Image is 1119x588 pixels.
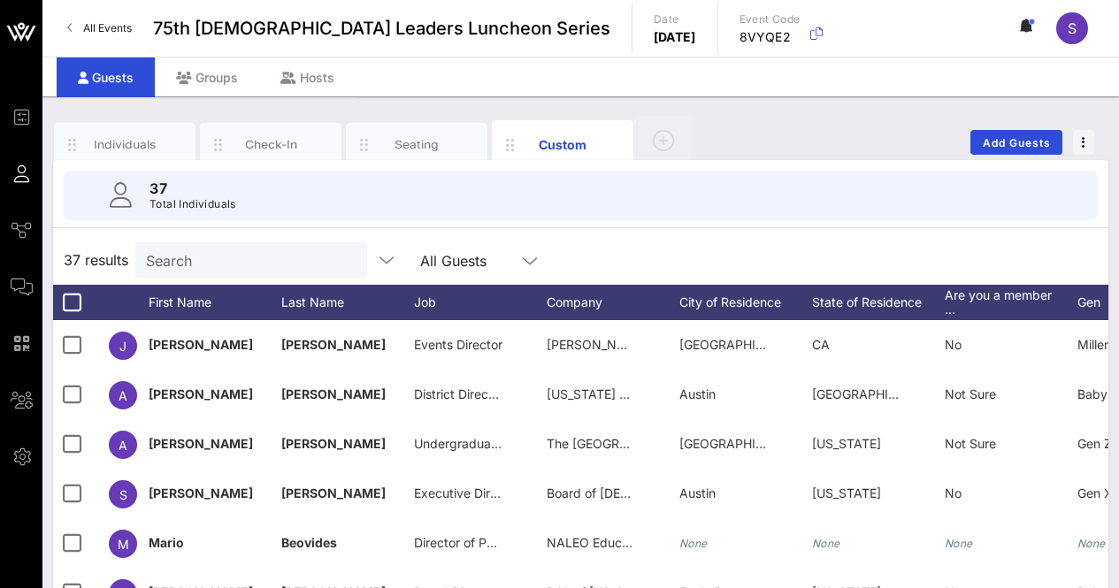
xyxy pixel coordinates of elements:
[812,386,939,401] span: [GEOGRAPHIC_DATA]
[679,337,806,352] span: [GEOGRAPHIC_DATA]
[118,537,129,552] span: M
[414,386,504,401] span: District Director
[945,436,996,451] span: Not Sure
[679,386,716,401] span: Austin
[679,285,812,320] div: City of Residence
[153,15,610,42] span: 75th [DEMOGRAPHIC_DATA] Leaders Luncheon Series
[740,11,801,28] p: Event Code
[414,535,645,550] span: Director of Policy and Legislative Affairs
[1077,537,1106,550] i: None
[812,337,830,352] span: CA
[547,535,693,550] span: NALEO Educational Fund
[679,436,806,451] span: [GEOGRAPHIC_DATA]
[281,337,386,352] span: [PERSON_NAME]
[945,537,973,550] i: None
[119,487,127,502] span: S
[119,438,127,453] span: A
[740,28,801,46] p: 8VYQE2
[378,136,456,153] div: Seating
[410,242,551,278] div: All Guests
[812,537,840,550] i: None
[982,136,1052,149] span: Add Guests
[149,195,236,213] p: Total Individuals
[64,249,128,271] span: 37 results
[547,285,679,320] div: Company
[945,386,996,401] span: Not Sure
[149,178,236,199] p: 37
[281,485,386,500] span: [PERSON_NAME]
[654,28,696,46] p: [DATE]
[547,485,854,500] span: Board of [DEMOGRAPHIC_DATA] Legislative Leaders
[57,57,155,97] div: Guests
[970,130,1062,155] button: Add Guests
[86,136,165,153] div: Individuals
[679,537,708,550] i: None
[259,57,356,97] div: Hosts
[945,485,962,500] span: No
[812,436,881,451] span: [US_STATE]
[679,485,716,500] span: Austin
[149,436,253,451] span: [PERSON_NAME]
[812,485,881,500] span: [US_STATE]
[547,337,713,352] span: [PERSON_NAME] Consulting
[414,337,502,352] span: Events Director
[1056,12,1088,44] div: S
[155,57,259,97] div: Groups
[812,285,945,320] div: State of Residence
[945,285,1077,320] div: Are you a member …
[1068,19,1077,37] span: S
[149,386,253,401] span: [PERSON_NAME]
[232,136,310,153] div: Check-In
[945,337,962,352] span: No
[414,485,520,500] span: Executive Director
[420,253,487,269] div: All Guests
[281,285,414,320] div: Last Name
[654,11,696,28] p: Date
[414,436,552,451] span: Undergraduate Student
[149,535,184,550] span: Mario
[57,14,142,42] a: All Events
[119,388,127,403] span: A
[547,436,768,451] span: The [GEOGRAPHIC_DATA][US_STATE]
[149,337,253,352] span: [PERSON_NAME]
[281,386,386,401] span: [PERSON_NAME]
[149,285,281,320] div: First Name
[414,285,547,320] div: Job
[281,535,337,550] span: Beovides
[524,135,602,154] div: Custom
[83,21,132,34] span: All Events
[119,339,126,354] span: J
[547,386,768,401] span: [US_STATE] House of Representatives
[149,485,253,500] span: [PERSON_NAME]
[281,436,386,451] span: [PERSON_NAME]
